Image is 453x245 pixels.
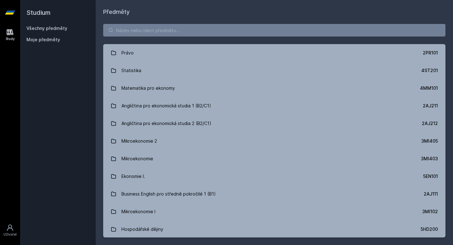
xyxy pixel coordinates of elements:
[121,188,216,200] div: Business English pro středně pokročilé 1 (B1)
[103,203,445,220] a: Mikroekonomie I 3MI102
[26,26,67,31] a: Všechny předměty
[103,62,445,79] a: Statistika 4ST201
[121,82,175,94] div: Matematika pro ekonomy
[103,24,445,37] input: Název nebo ident předmětu…
[103,168,445,185] a: Ekonomie I. 5EN101
[6,37,15,41] div: Study
[121,117,211,130] div: Angličtina pro ekonomická studia 2 (B2/C1)
[421,226,438,232] div: 5HD200
[103,79,445,97] a: Matematika pro ekonomy 4MM101
[423,173,438,179] div: 5EN101
[422,208,438,215] div: 3MI102
[103,150,445,168] a: Mikroekonomie 3MI403
[423,50,438,56] div: 2PR101
[121,135,157,147] div: Mikroekonomie 2
[121,152,153,165] div: Mikroekonomie
[103,44,445,62] a: Právo 2PR101
[121,205,155,218] div: Mikroekonomie I
[121,170,145,183] div: Ekonomie I.
[121,100,211,112] div: Angličtina pro ekonomická studia 1 (B2/C1)
[103,132,445,150] a: Mikroekonomie 2 3MI405
[421,67,438,74] div: 4ST201
[1,221,19,240] a: Uživatel
[121,64,141,77] div: Statistika
[121,223,163,236] div: Hospodářské dějiny
[421,138,438,144] div: 3MI405
[103,115,445,132] a: Angličtina pro ekonomická studia 2 (B2/C1) 2AJ212
[424,191,438,197] div: 2AJ111
[121,47,134,59] div: Právo
[26,37,60,43] span: Moje předměty
[3,232,17,237] div: Uživatel
[103,185,445,203] a: Business English pro středně pokročilé 1 (B1) 2AJ111
[1,25,19,44] a: Study
[420,85,438,91] div: 4MM101
[422,120,438,127] div: 2AJ212
[421,156,438,162] div: 3MI403
[103,220,445,238] a: Hospodářské dějiny 5HD200
[423,103,438,109] div: 2AJ211
[103,97,445,115] a: Angličtina pro ekonomická studia 1 (B2/C1) 2AJ211
[103,8,445,16] h1: Předměty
